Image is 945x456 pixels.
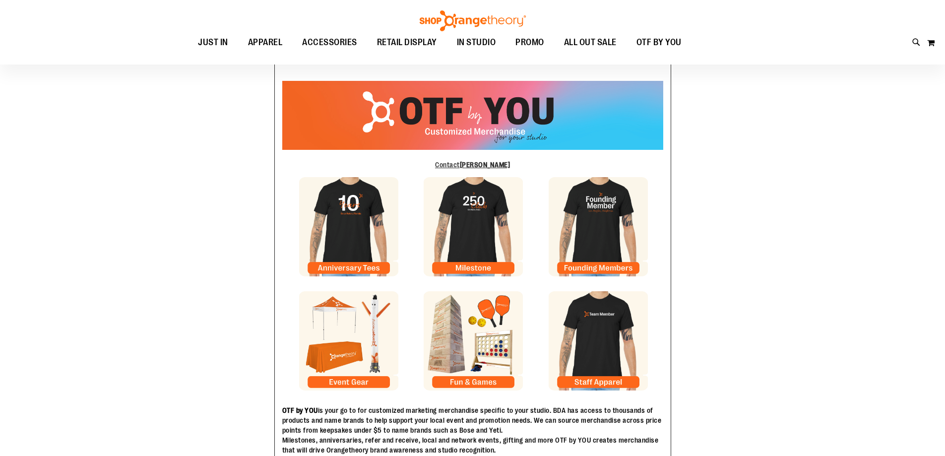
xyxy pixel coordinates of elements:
[418,10,527,31] img: Shop Orangetheory
[435,161,510,169] a: Contact[PERSON_NAME]
[549,291,648,391] img: Founding Member Tile
[515,31,544,54] span: PROMO
[549,177,648,276] img: Founding Member Tile
[424,177,523,276] img: Milestone Tile
[377,31,437,54] span: RETAIL DISPLAY
[282,406,318,414] strong: OTF by YOU
[457,31,496,54] span: IN STUDIO
[282,81,663,149] img: OTF Custom Orders
[299,291,398,391] img: Anniversary Tile
[460,161,510,169] b: [PERSON_NAME]
[198,31,228,54] span: JUST IN
[248,31,283,54] span: APPAREL
[299,177,398,276] img: Anniversary Tile
[302,31,357,54] span: ACCESSORIES
[636,31,682,54] span: OTF BY YOU
[424,291,523,391] img: Milestone Tile
[564,31,617,54] span: ALL OUT SALE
